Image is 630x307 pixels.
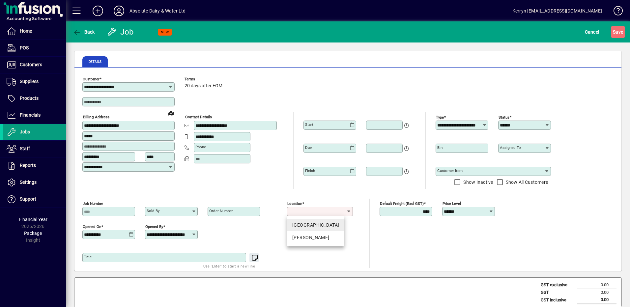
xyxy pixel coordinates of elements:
a: POS [3,40,66,56]
span: Jobs [20,129,30,134]
div: Absolute Dairy & Water Ltd [129,6,186,16]
mat-hint: Use 'Enter' to start a new line [203,262,255,270]
mat-label: Bin [437,145,443,150]
mat-label: Customer [83,77,100,81]
div: Job [107,27,135,37]
span: Cancel [585,27,599,37]
a: Customers [3,57,66,73]
td: GST exclusive [537,281,577,289]
mat-label: Opened On [83,224,101,229]
button: Profile [108,5,129,17]
td: GST [537,289,577,296]
span: POS [20,45,29,50]
mat-label: Type [436,115,444,120]
mat-label: Title [84,255,92,259]
label: Show Inactive [462,179,493,185]
span: Staff [20,146,30,151]
a: Staff [3,141,66,157]
mat-label: Default Freight (excl GST) [380,201,424,206]
span: Package [24,231,42,236]
a: Products [3,90,66,107]
a: Support [3,191,66,208]
button: Save [611,26,625,38]
td: 0.00 [577,296,616,304]
mat-label: Customer Item [437,168,463,173]
span: Financials [20,112,41,118]
mat-option: Melville [287,231,344,244]
span: Reports [20,163,36,168]
span: NEW [161,30,169,34]
mat-label: Due [305,145,312,150]
button: Add [87,5,108,17]
button: Back [71,26,97,38]
mat-option: Matata Road [287,219,344,231]
span: Details [89,60,101,64]
span: Terms [185,77,224,81]
mat-label: Phone [195,145,206,149]
mat-label: Order number [209,209,233,213]
span: Support [20,196,36,202]
span: Settings [20,180,37,185]
mat-label: Price Level [443,201,461,206]
a: Home [3,23,66,40]
div: Kerryn [EMAIL_ADDRESS][DOMAIN_NAME] [512,6,602,16]
a: Reports [3,157,66,174]
a: View on map [166,108,176,118]
span: 20 days after EOM [185,83,222,89]
span: Back [73,29,95,35]
span: ave [613,27,623,37]
td: 0.00 [577,289,616,296]
a: Settings [3,174,66,191]
span: Home [20,28,32,34]
button: Cancel [583,26,601,38]
app-page-header-button: Back [66,26,102,38]
a: Suppliers [3,73,66,90]
label: Show All Customers [504,179,548,185]
td: 0.00 [577,281,616,289]
mat-label: Start [305,122,313,127]
span: S [613,29,616,35]
mat-label: Sold by [147,209,159,213]
div: [GEOGRAPHIC_DATA] [292,222,339,229]
mat-label: Status [499,115,509,120]
span: Products [20,96,39,101]
mat-label: Finish [305,168,315,173]
span: Financial Year [19,217,47,222]
mat-label: Location [287,201,302,206]
a: Financials [3,107,66,124]
span: Suppliers [20,79,39,84]
div: [PERSON_NAME] [292,234,339,241]
span: Customers [20,62,42,67]
mat-label: Opened by [145,224,163,229]
mat-label: Job number [83,201,103,206]
mat-label: Assigned to [500,145,521,150]
td: GST inclusive [537,296,577,304]
a: Knowledge Base [609,1,622,23]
